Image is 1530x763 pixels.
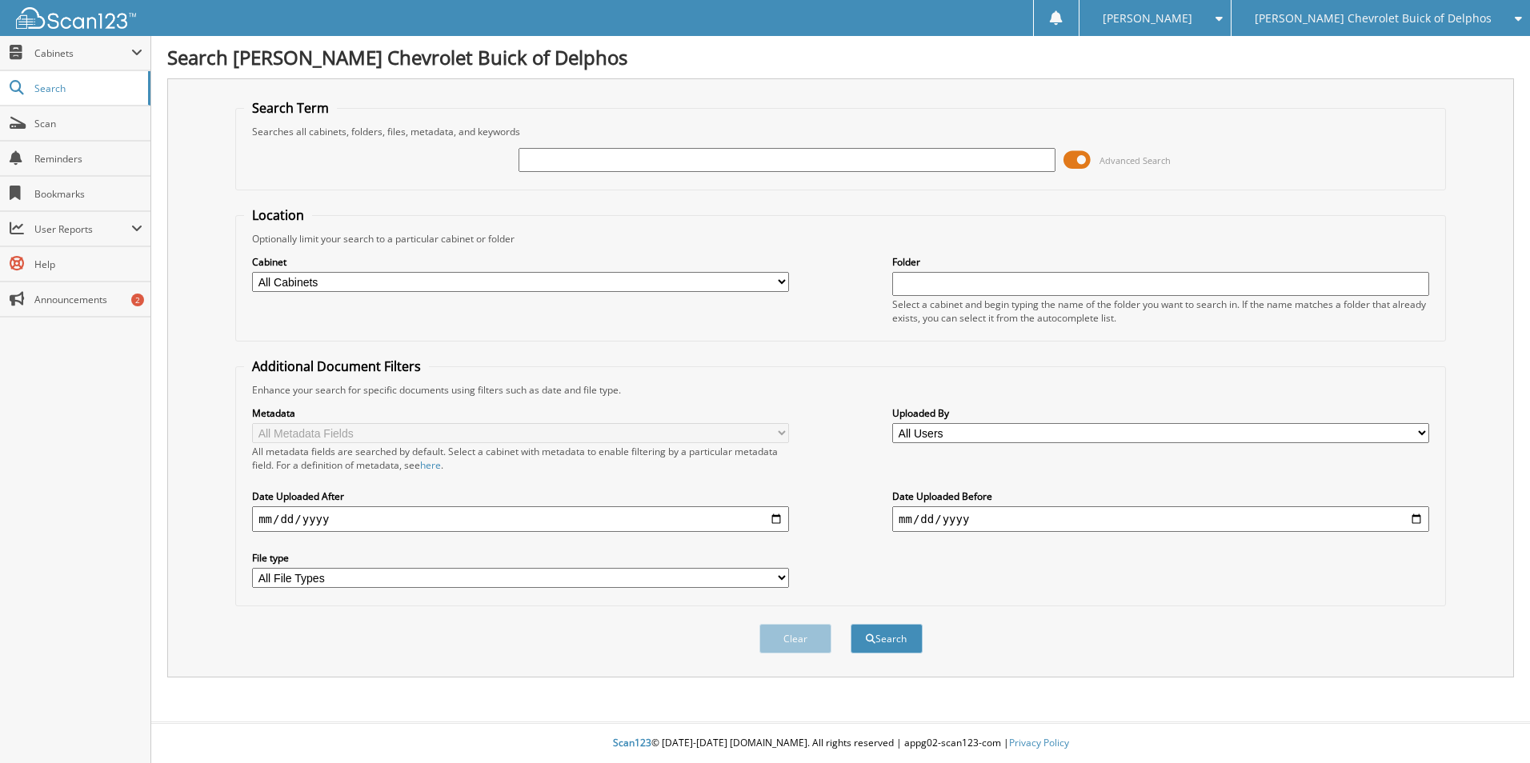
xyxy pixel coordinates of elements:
[420,458,441,472] a: here
[16,7,136,29] img: scan123-logo-white.svg
[34,258,142,271] span: Help
[252,551,789,565] label: File type
[1450,686,1530,763] iframe: Chat Widget
[34,293,142,306] span: Announcements
[151,724,1530,763] div: © [DATE]-[DATE] [DOMAIN_NAME]. All rights reserved | appg02-scan123-com |
[34,117,142,130] span: Scan
[892,298,1429,325] div: Select a cabinet and begin typing the name of the folder you want to search in. If the name match...
[892,406,1429,420] label: Uploaded By
[244,125,1437,138] div: Searches all cabinets, folders, files, metadata, and keywords
[34,46,131,60] span: Cabinets
[252,489,789,503] label: Date Uploaded After
[167,44,1514,70] h1: Search [PERSON_NAME] Chevrolet Buick of Delphos
[252,506,789,532] input: start
[244,99,337,117] legend: Search Term
[252,406,789,420] label: Metadata
[892,255,1429,269] label: Folder
[613,736,651,749] span: Scan123
[1009,736,1069,749] a: Privacy Policy
[1255,14,1492,23] span: [PERSON_NAME] Chevrolet Buick of Delphos
[34,82,140,95] span: Search
[34,222,131,236] span: User Reports
[1099,154,1171,166] span: Advanced Search
[244,206,312,224] legend: Location
[851,624,923,653] button: Search
[34,152,142,166] span: Reminders
[244,232,1437,246] div: Optionally limit your search to a particular cabinet or folder
[759,624,831,653] button: Clear
[131,294,144,306] div: 2
[892,489,1429,503] label: Date Uploaded Before
[892,506,1429,532] input: end
[244,383,1437,397] div: Enhance your search for specific documents using filters such as date and file type.
[34,187,142,201] span: Bookmarks
[252,445,789,472] div: All metadata fields are searched by default. Select a cabinet with metadata to enable filtering b...
[244,358,429,375] legend: Additional Document Filters
[252,255,789,269] label: Cabinet
[1103,14,1192,23] span: [PERSON_NAME]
